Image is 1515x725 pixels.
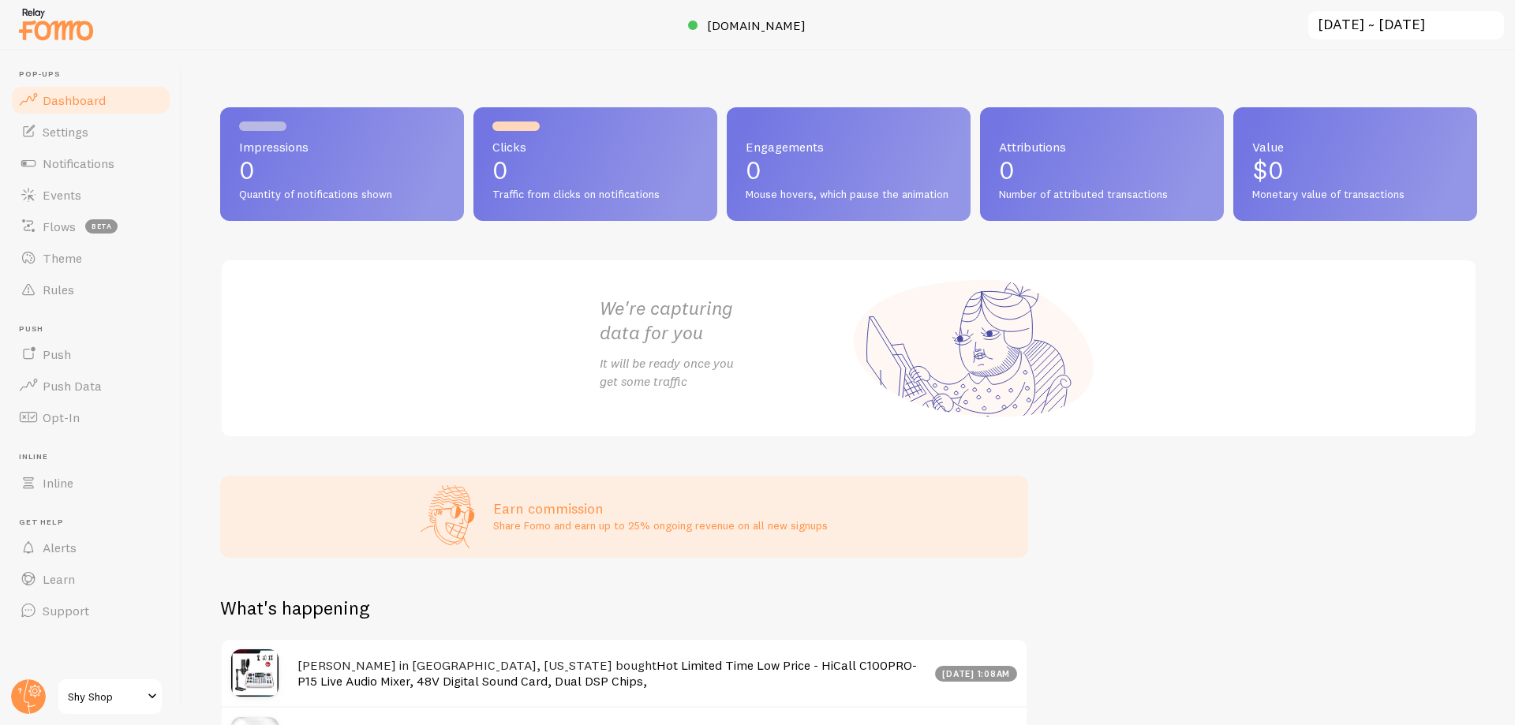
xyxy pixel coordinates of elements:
[43,92,106,108] span: Dashboard
[746,158,952,183] p: 0
[492,158,698,183] p: 0
[9,211,172,242] a: Flows beta
[19,518,172,528] span: Get Help
[9,467,172,499] a: Inline
[43,540,77,555] span: Alerts
[1252,140,1458,153] span: Value
[492,188,698,202] span: Traffic from clicks on notifications
[9,148,172,179] a: Notifications
[297,657,926,689] h4: [PERSON_NAME] in [GEOGRAPHIC_DATA], [US_STATE] bought
[43,475,73,491] span: Inline
[9,179,172,211] a: Events
[600,296,849,345] h2: We're capturing data for you
[492,140,698,153] span: Clicks
[746,188,952,202] span: Mouse hovers, which pause the animation
[9,274,172,305] a: Rules
[9,563,172,595] a: Learn
[999,158,1205,183] p: 0
[9,338,172,370] a: Push
[239,158,445,183] p: 0
[57,678,163,716] a: Shy Shop
[493,499,828,518] h3: Earn commission
[9,595,172,626] a: Support
[43,571,75,587] span: Learn
[9,532,172,563] a: Alerts
[85,219,118,234] span: beta
[19,69,172,80] span: Pop-ups
[43,187,81,203] span: Events
[43,603,89,618] span: Support
[43,409,80,425] span: Opt-In
[239,188,445,202] span: Quantity of notifications shown
[9,84,172,116] a: Dashboard
[220,596,369,620] h2: What's happening
[9,242,172,274] a: Theme
[1252,155,1284,185] span: $0
[239,140,445,153] span: Impressions
[9,402,172,433] a: Opt-In
[600,354,849,391] p: It will be ready once you get some traffic
[43,282,74,297] span: Rules
[999,140,1205,153] span: Attributions
[43,124,88,140] span: Settings
[935,666,1018,682] div: [DATE] 1:08am
[19,452,172,462] span: Inline
[43,250,82,266] span: Theme
[43,378,102,394] span: Push Data
[9,116,172,148] a: Settings
[43,155,114,171] span: Notifications
[19,324,172,334] span: Push
[17,4,95,44] img: fomo-relay-logo-orange.svg
[9,370,172,402] a: Push Data
[1252,188,1458,202] span: Monetary value of transactions
[43,219,76,234] span: Flows
[746,140,952,153] span: Engagements
[999,188,1205,202] span: Number of attributed transactions
[68,687,143,706] span: Shy Shop
[493,518,828,533] p: Share Fomo and earn up to 25% ongoing revenue on all new signups
[43,346,71,362] span: Push
[297,657,917,689] a: Hot Limited Time Low Price - HiCall C100PRO-P15 Live Audio Mixer, 48V Digital Sound Card, Dual DS...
